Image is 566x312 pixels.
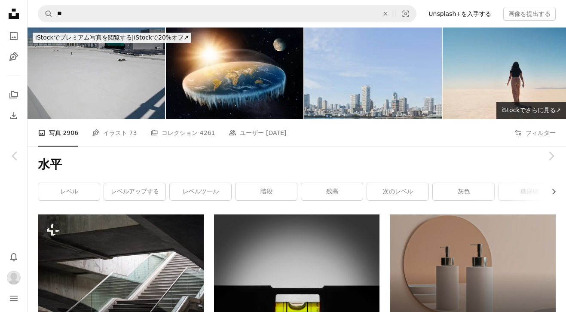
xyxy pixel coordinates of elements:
[5,48,22,65] a: イラスト
[28,28,196,48] a: iStockでプレミアム写真を閲覧する|iStockで20%オフ↗
[502,107,561,113] span: iStockでさらに見る ↗
[38,157,556,172] h1: 水平
[5,28,22,45] a: 写真
[395,6,416,22] button: ビジュアル検索
[38,6,53,22] button: Unsplashで検索する
[503,7,556,21] button: 画像を提出する
[423,7,496,21] a: Unsplash+を入手する
[5,86,22,104] a: コレクション
[5,269,22,286] button: プロフィール
[301,183,363,200] a: 残高
[38,183,100,200] a: レベル
[376,6,395,22] button: 全てクリア
[92,119,137,147] a: イラスト 73
[129,128,137,138] span: 73
[200,128,215,138] span: 4261
[104,183,165,200] a: レベルアップする
[229,119,286,147] a: ユーザー [DATE]
[150,119,215,147] a: コレクション 4261
[266,128,286,138] span: [DATE]
[7,271,21,284] img: ユーザーtaka oshikawaのアバター
[496,102,566,119] a: iStockでさらに見る↗
[28,28,165,119] img: Rooftop HVAC with VRV Units
[214,269,380,276] a: 白と緑の電子機器
[35,34,134,41] span: iStockでプレミアム写真を閲覧する |
[38,266,204,273] a: 建物に通じる階段のセット
[236,183,297,200] a: 階段
[5,248,22,266] button: 通知
[5,107,22,124] a: ダウンロード履歴
[514,119,556,147] button: フィルター
[170,183,231,200] a: レベルツール
[499,183,560,200] a: 糖尿病
[304,28,442,119] img: 東京の都会の景観
[536,115,566,197] a: 次へ
[433,183,494,200] a: 灰色
[367,183,428,200] a: 次のレベル
[5,290,22,307] button: メニュー
[33,33,191,43] div: iStockで20%オフ ↗
[166,28,303,119] img: フラットアース
[38,5,416,22] form: サイト内でビジュアルを探す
